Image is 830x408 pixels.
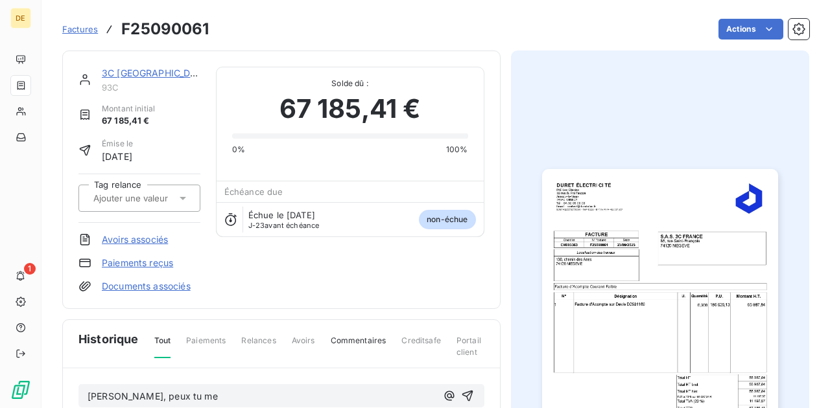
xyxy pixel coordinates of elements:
span: 67 185,41 € [102,115,155,128]
span: Factures [62,24,98,34]
span: [PERSON_NAME], peux tu me [88,391,218,402]
span: Montant initial [102,103,155,115]
input: Ajouter une valeur [92,192,222,204]
img: Logo LeanPay [10,380,31,400]
a: Avoirs associés [102,233,168,246]
span: Émise le [102,138,133,150]
span: 0% [232,144,245,155]
a: Factures [62,23,98,36]
span: avant échéance [248,221,320,229]
span: Historique [78,330,139,348]
span: Commentaires [331,335,386,357]
span: 93C [102,82,200,93]
button: Actions [718,19,783,40]
span: Portail client [456,335,484,368]
span: [DATE] [102,150,133,163]
span: 100% [446,144,468,155]
a: Documents associés [102,280,191,293]
span: Tout [154,335,171,358]
span: non-échue [419,210,475,229]
span: Échue le [DATE] [248,210,315,220]
span: Creditsafe [401,335,441,357]
a: Paiements reçus [102,256,173,269]
span: Paiements [186,335,226,357]
iframe: Intercom live chat [786,364,817,395]
a: 3C [GEOGRAPHIC_DATA] [102,67,211,78]
span: 1 [24,263,36,275]
div: DE [10,8,31,28]
span: J-23 [248,221,265,230]
span: Échéance due [224,187,283,197]
span: 67 185,41 € [279,89,421,128]
h3: F25090061 [121,17,209,41]
span: Solde dû : [232,78,468,89]
span: Relances [241,335,276,357]
span: Avoirs [292,335,315,357]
